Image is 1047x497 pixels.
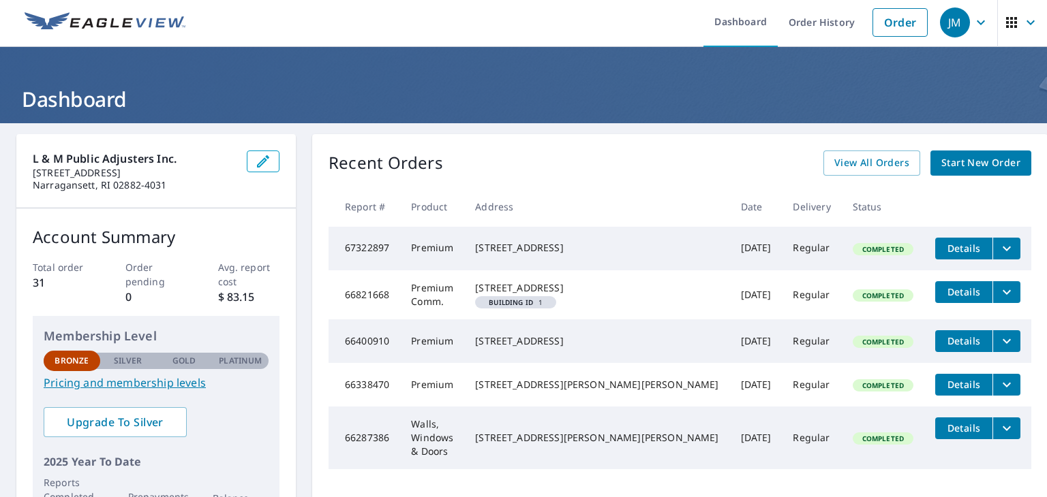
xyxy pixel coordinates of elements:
p: Avg. report cost [218,260,280,289]
th: Address [464,187,729,227]
div: [STREET_ADDRESS] [475,241,718,255]
p: Total order [33,260,95,274]
span: Details [943,378,984,391]
span: Completed [854,291,912,300]
span: 1 [481,299,551,306]
span: Completed [854,434,912,443]
p: 2025 Year To Date [44,453,269,470]
th: Report # [329,187,400,227]
td: Regular [782,227,841,270]
th: Delivery [782,187,841,227]
p: Platinum [219,355,262,367]
a: Pricing and membership levels [44,374,269,391]
td: Premium [400,363,464,406]
td: [DATE] [730,270,783,319]
td: 66287386 [329,406,400,469]
p: 0 [125,289,187,305]
td: 66338470 [329,363,400,406]
td: Premium [400,227,464,270]
a: View All Orders [823,150,920,176]
p: Account Summary [33,225,279,249]
em: Building ID [489,299,533,306]
span: Completed [854,244,912,254]
td: [DATE] [730,363,783,406]
button: filesDropdownBtn-67322897 [992,238,1020,259]
td: Regular [782,406,841,469]
td: Premium Comm. [400,270,464,319]
span: View All Orders [834,155,909,172]
p: Gold [172,355,196,367]
p: $ 83.15 [218,289,280,305]
div: JM [940,7,970,37]
button: filesDropdownBtn-66821668 [992,281,1020,303]
p: Recent Orders [329,150,443,176]
th: Product [400,187,464,227]
span: Completed [854,381,912,390]
img: EV Logo [25,12,185,33]
div: [STREET_ADDRESS][PERSON_NAME][PERSON_NAME] [475,378,718,391]
p: L & M Public Adjusters Inc. [33,150,236,167]
p: Bronze [55,355,89,367]
span: Details [943,242,984,255]
td: Regular [782,270,841,319]
td: [DATE] [730,319,783,363]
p: 31 [33,274,95,291]
p: Membership Level [44,327,269,345]
td: [DATE] [730,406,783,469]
span: Completed [854,337,912,347]
a: Upgrade To Silver [44,407,187,437]
button: filesDropdownBtn-66400910 [992,330,1020,352]
div: [STREET_ADDRESS] [475,334,718,348]
button: filesDropdownBtn-66287386 [992,417,1020,439]
span: Upgrade To Silver [55,415,176,430]
th: Date [730,187,783,227]
button: detailsBtn-67322897 [935,238,992,259]
p: Silver [114,355,142,367]
div: [STREET_ADDRESS][PERSON_NAME][PERSON_NAME] [475,431,718,445]
td: Premium [400,319,464,363]
td: Regular [782,363,841,406]
span: Start New Order [941,155,1020,172]
td: Walls, Windows & Doors [400,406,464,469]
p: [STREET_ADDRESS] [33,167,236,179]
span: Details [943,285,984,298]
span: Details [943,421,984,434]
h1: Dashboard [16,85,1031,113]
td: 66400910 [329,319,400,363]
td: 66821668 [329,270,400,319]
th: Status [842,187,924,227]
a: Order [872,8,928,37]
button: detailsBtn-66400910 [935,330,992,352]
span: Details [943,334,984,347]
td: Regular [782,319,841,363]
div: [STREET_ADDRESS] [475,281,718,295]
button: detailsBtn-66338470 [935,374,992,396]
button: detailsBtn-66287386 [935,417,992,439]
td: 67322897 [329,227,400,270]
td: [DATE] [730,227,783,270]
button: detailsBtn-66821668 [935,281,992,303]
p: Order pending [125,260,187,289]
button: filesDropdownBtn-66338470 [992,374,1020,396]
p: Narragansett, RI 02882-4031 [33,179,236,191]
a: Start New Order [930,150,1031,176]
